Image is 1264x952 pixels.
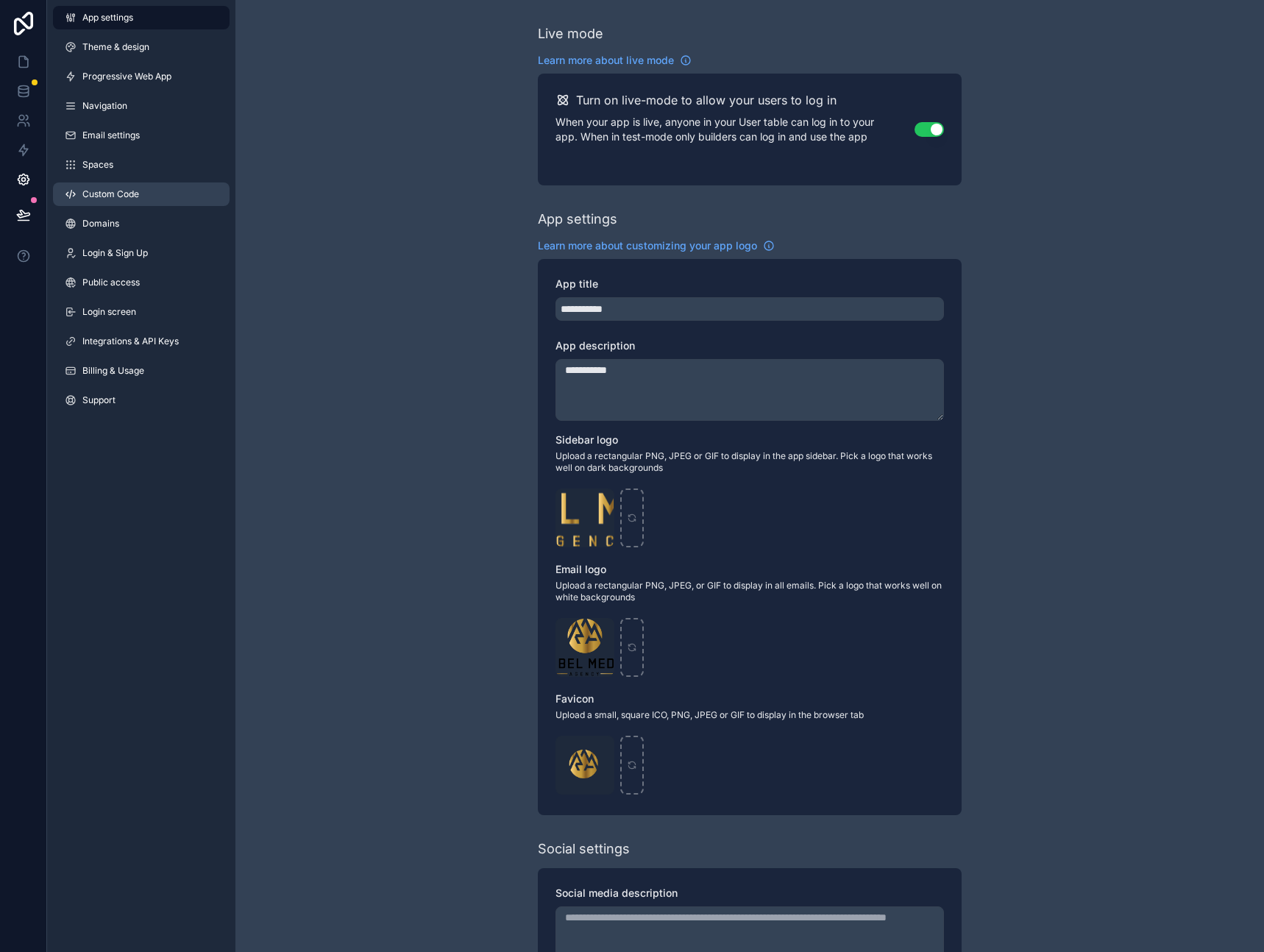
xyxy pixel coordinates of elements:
span: Upload a small, square ICO, PNG, JPEG or GIF to display in the browser tab [555,709,944,721]
a: Billing & Usage [53,359,230,383]
a: Progressive Web App [53,65,230,88]
span: Upload a rectangular PNG, JPEG, or GIF to display in all emails. Pick a logo that works well on w... [555,580,944,603]
span: App title [555,277,598,290]
div: Social settings [538,839,630,859]
a: Custom Code [53,182,230,206]
a: Domains [53,212,230,235]
span: Email settings [82,129,140,141]
span: Email logo [555,563,606,575]
a: Public access [53,271,230,294]
a: Login & Sign Up [53,241,230,265]
span: Custom Code [82,188,139,200]
h2: Turn on live-mode to allow your users to log in [576,91,837,109]
span: Login & Sign Up [82,247,148,259]
a: Email settings [53,124,230,147]
span: Learn more about customizing your app logo [538,238,757,253]
span: Spaces [82,159,113,171]
span: Sidebar logo [555,433,618,446]
p: When your app is live, anyone in your User table can log in to your app. When in test-mode only b... [555,115,915,144]
span: Learn more about live mode [538,53,674,68]
span: Theme & design [82,41,149,53]
span: Support [82,394,116,406]
span: Social media description [555,887,678,899]
a: Spaces [53,153,230,177]
a: Integrations & API Keys [53,330,230,353]
span: Billing & Usage [82,365,144,377]
span: Domains [82,218,119,230]
a: Learn more about customizing your app logo [538,238,775,253]
a: Navigation [53,94,230,118]
a: Login screen [53,300,230,324]
span: Favicon [555,692,594,705]
span: Integrations & API Keys [82,335,179,347]
span: Upload a rectangular PNG, JPEG or GIF to display in the app sidebar. Pick a logo that works well ... [555,450,944,474]
div: Live mode [538,24,603,44]
a: Theme & design [53,35,230,59]
a: Learn more about live mode [538,53,692,68]
div: App settings [538,209,617,230]
span: Navigation [82,100,127,112]
span: Public access [82,277,140,288]
a: Support [53,388,230,412]
span: App settings [82,12,133,24]
span: Login screen [82,306,136,318]
span: App description [555,339,635,352]
a: App settings [53,6,230,29]
span: Progressive Web App [82,71,171,82]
